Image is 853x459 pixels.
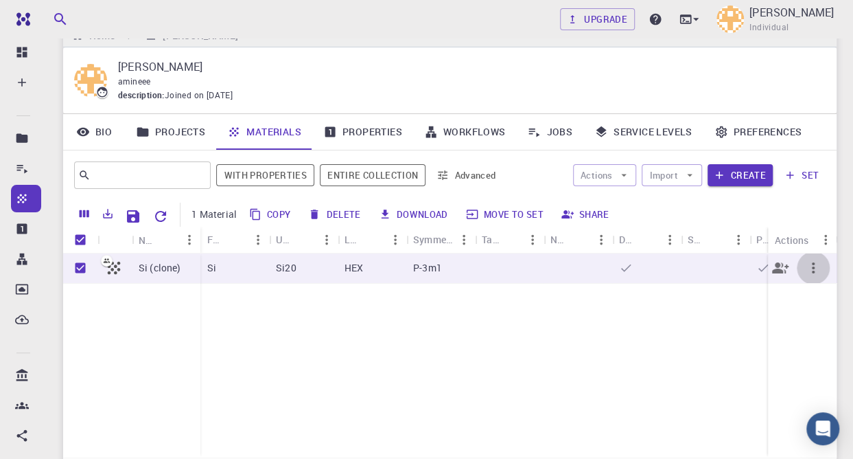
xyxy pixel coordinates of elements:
[642,164,701,186] button: Import
[482,226,500,253] div: Tags
[413,114,517,150] a: Workflows
[225,229,247,251] button: Sort
[573,164,637,186] button: Actions
[320,164,425,186] button: Entire collection
[125,114,216,150] a: Projects
[216,164,314,186] span: Show only materials with calculated properties
[316,229,338,251] button: Menu
[590,229,612,251] button: Menu
[312,114,413,150] a: Properties
[612,226,681,253] div: Default
[557,203,615,225] button: Share
[453,229,475,251] button: Menu
[216,114,312,150] a: Materials
[139,227,156,254] div: Name
[384,229,406,251] button: Menu
[216,164,314,186] button: With properties
[119,203,147,230] button: Save Explorer Settings
[191,208,237,221] p: 1 Material
[775,227,808,254] div: Actions
[462,203,549,225] button: Move to set
[568,229,590,251] button: Sort
[705,229,727,251] button: Sort
[139,261,181,275] p: Si (clone)
[708,164,773,186] button: Create
[247,229,269,251] button: Menu
[544,226,612,253] div: Non-periodic
[118,58,815,75] p: [PERSON_NAME]
[560,8,635,30] a: Upgrade
[583,114,703,150] a: Service Levels
[716,5,744,33] img: Amine alaoui
[276,226,294,253] div: Unit Cell Formula
[304,203,366,225] button: Delete
[97,227,132,254] div: Icon
[806,412,839,445] div: Open Intercom Messenger
[294,229,316,251] button: Sort
[118,76,151,87] span: amineee
[413,261,442,275] p: P-3m1
[96,203,119,225] button: Export
[550,226,568,253] div: Non-periodic
[659,229,681,251] button: Menu
[703,114,813,150] a: Preferences
[63,114,125,150] a: Bio
[768,227,837,254] div: Actions
[413,226,453,253] div: Symmetry
[815,229,837,251] button: Menu
[118,89,165,102] span: description :
[637,229,659,251] button: Sort
[688,226,705,253] div: Shared
[338,226,406,253] div: Lattice
[22,10,89,22] span: Assistance
[475,226,544,253] div: Tags
[207,226,225,253] div: Formula
[727,229,749,251] button: Menu
[681,226,749,253] div: Shared
[764,251,797,284] button: Share
[156,229,178,251] button: Sort
[11,12,30,26] img: logo
[749,4,834,21] p: [PERSON_NAME]
[522,229,544,251] button: Menu
[619,226,637,253] div: Default
[500,229,522,251] button: Sort
[431,164,502,186] button: Advanced
[147,203,174,230] button: Reset Explorer Settings
[245,203,296,225] button: Copy
[132,227,200,254] div: Name
[344,261,363,275] p: HEX
[207,261,216,275] p: Si
[320,164,425,186] span: Filter throughout whole library including sets (folders)
[375,203,454,225] button: Download
[178,229,200,251] button: Menu
[756,226,774,253] div: Public
[73,203,96,225] button: Columns
[165,89,233,102] span: Joined on [DATE]
[269,226,338,253] div: Unit Cell Formula
[344,226,362,253] div: Lattice
[516,114,583,150] a: Jobs
[406,226,475,253] div: Symmetry
[778,164,826,186] button: set
[276,261,296,275] p: Si20
[362,229,384,251] button: Sort
[749,21,788,34] span: Individual
[200,226,269,253] div: Formula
